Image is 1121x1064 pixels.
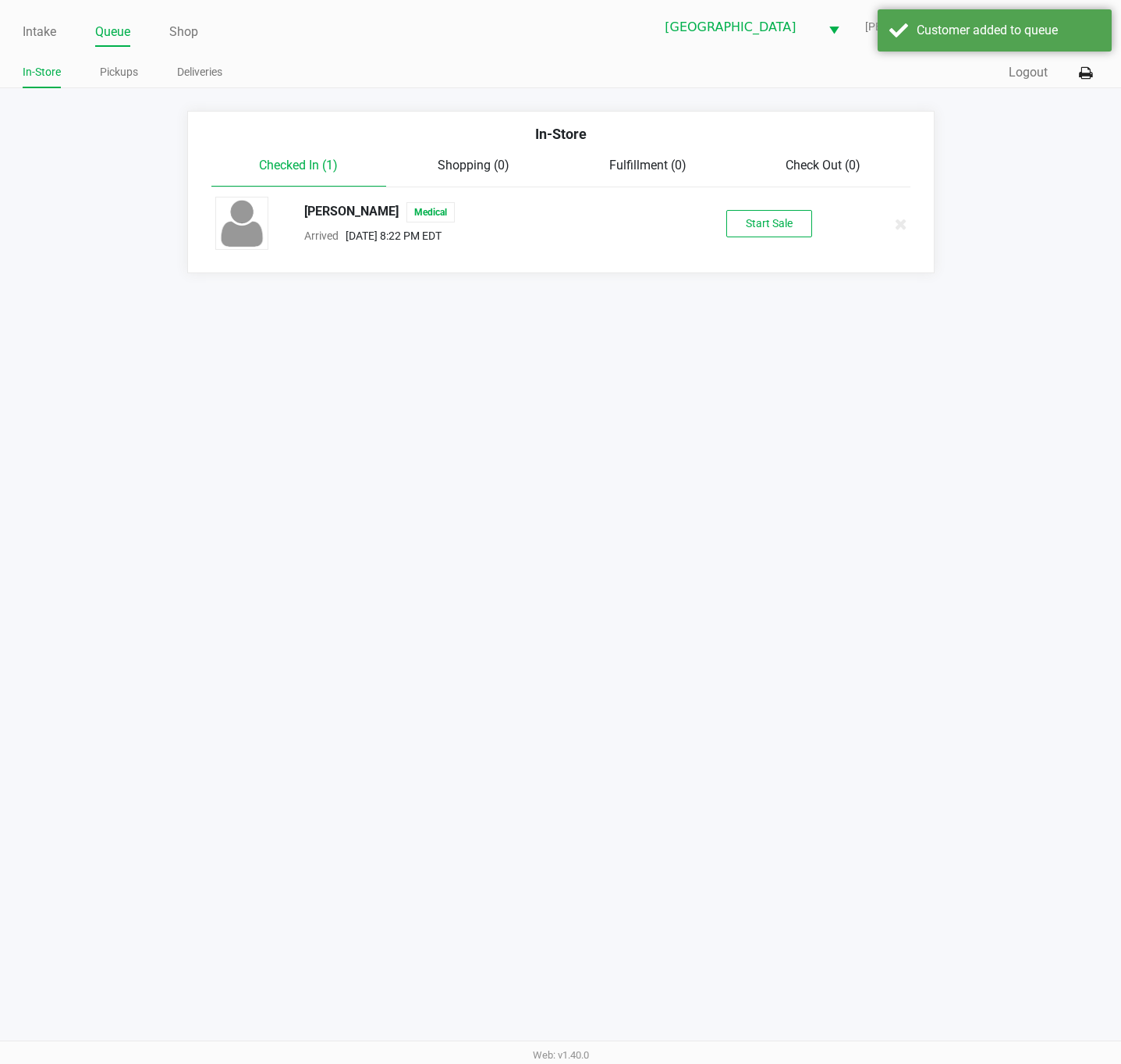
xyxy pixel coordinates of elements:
button: Start Sale [726,210,812,237]
span: Shopping (0) [438,158,509,173]
a: In-Store [23,62,61,82]
button: Select [819,9,849,45]
span: In-Store [535,126,587,142]
span: [GEOGRAPHIC_DATA] [665,18,810,37]
span: Fulfillment (0) [609,158,686,173]
a: Pickups [100,62,138,82]
span: Medical [406,202,455,222]
span: [DATE] 8:22 PM EDT [339,230,442,242]
a: Intake [23,21,56,43]
a: Deliveries [177,62,222,82]
span: Checked In (1) [259,158,338,173]
span: [PERSON_NAME]-SEALS [865,19,1015,35]
button: Logout [1009,63,1048,82]
span: Web: v1.40.0 [533,1049,589,1061]
div: Customer added to queue [917,21,1100,40]
a: Shop [169,21,198,43]
span: Check Out (0) [786,158,860,173]
a: Queue [95,21,130,43]
span: Arrived [304,230,339,242]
